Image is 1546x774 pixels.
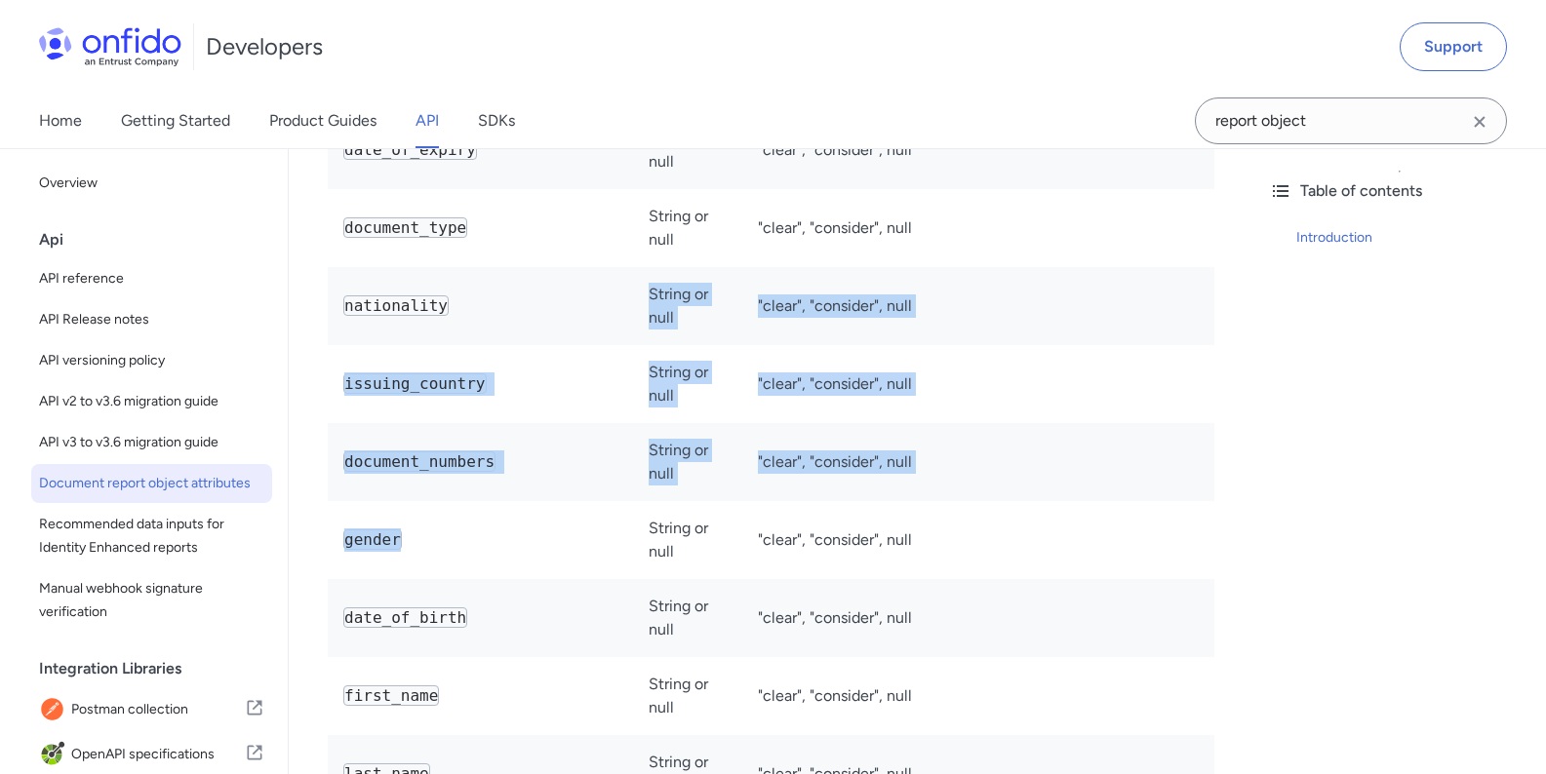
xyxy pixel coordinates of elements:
span: API versioning policy [39,349,264,372]
code: first_name [343,685,439,706]
td: "clear", "consider", null [742,657,1214,735]
a: API Release notes [31,300,272,339]
a: IconPostman collectionPostman collection [31,688,272,731]
h1: Developers [206,31,323,62]
span: Document report object attributes [39,472,264,495]
a: Support [1400,22,1507,71]
td: "clear", "consider", null [742,189,1214,267]
code: date_of_expiry [343,139,477,160]
a: API v3 to v3.6 migration guide [31,423,272,462]
svg: Clear search field button [1468,110,1491,134]
span: API reference [39,267,264,290]
a: Document report object attributes [31,464,272,503]
div: Integration Libraries [39,649,280,688]
td: "clear", "consider", null [742,111,1214,189]
a: API [416,94,439,148]
td: "clear", "consider", null [742,267,1214,345]
td: "clear", "consider", null [742,345,1214,423]
td: String or null [633,501,741,579]
td: String or null [633,657,741,735]
img: IconPostman collection [39,696,71,723]
code: issuing_country [343,373,487,394]
td: String or null [633,111,741,189]
input: Onfido search input field [1195,97,1507,144]
td: String or null [633,579,741,657]
span: OpenAPI specifications [71,741,245,768]
code: gender [343,529,402,550]
img: IconOpenAPI specifications [39,741,71,768]
span: Recommended data inputs for Identity Enhanced reports [39,513,264,560]
a: API reference [31,259,272,298]
code: document_numbers [343,451,496,472]
span: Overview [39,172,264,195]
td: "clear", "consider", null [742,501,1214,579]
a: Home [39,94,82,148]
td: String or null [633,345,741,423]
a: API versioning policy [31,341,272,380]
span: Postman collection [71,696,245,723]
span: API v2 to v3.6 migration guide [39,390,264,413]
span: Manual webhook signature verification [39,577,264,624]
code: document_type [343,217,467,238]
td: String or null [633,189,741,267]
td: "clear", "consider", null [742,423,1214,501]
div: Api [39,220,280,259]
a: Recommended data inputs for Identity Enhanced reports [31,505,272,567]
img: Onfido Logo [39,27,181,66]
td: String or null [633,423,741,501]
div: Table of contents [1269,179,1530,203]
span: API v3 to v3.6 migration guide [39,431,264,454]
a: Overview [31,164,272,203]
code: date_of_birth [343,607,467,628]
a: Introduction [1296,226,1530,250]
span: API Release notes [39,308,264,331]
a: API v2 to v3.6 migration guide [31,382,272,421]
code: nationality [343,295,449,316]
a: Getting Started [121,94,230,148]
a: Product Guides [269,94,377,148]
a: SDKs [478,94,515,148]
a: Manual webhook signature verification [31,569,272,632]
td: "clear", "consider", null [742,579,1214,657]
td: String or null [633,267,741,345]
